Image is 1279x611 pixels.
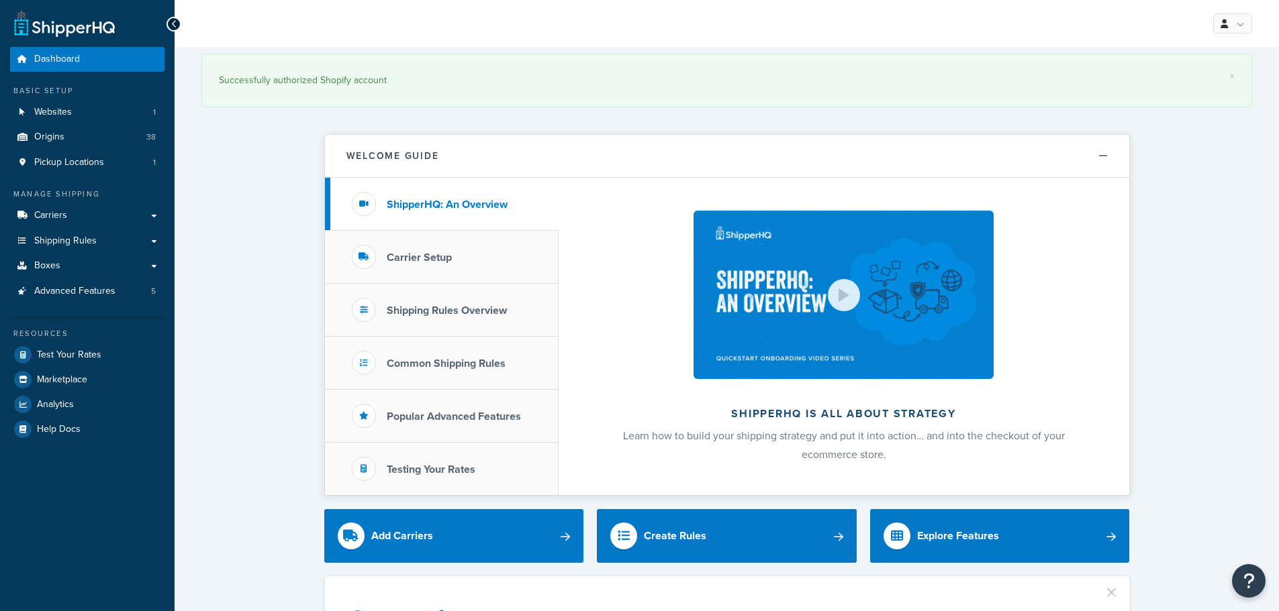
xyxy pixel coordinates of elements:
span: Help Docs [37,424,81,435]
span: Dashboard [34,54,80,65]
div: Create Rules [644,526,706,545]
span: Marketplace [37,374,87,386]
span: Origins [34,131,64,143]
a: Add Carriers [324,509,584,563]
a: Shipping Rules [10,229,164,254]
div: Manage Shipping [10,188,164,200]
a: Analytics [10,392,164,416]
span: Pickup Locations [34,157,104,168]
li: Origins [10,125,164,150]
span: Learn how to build your shipping strategy and put it into action… and into the checkout of your e... [623,428,1065,462]
a: Pickup Locations1 [10,150,164,175]
a: Carriers [10,203,164,228]
a: Origins38 [10,125,164,150]
a: Advanced Features5 [10,279,164,304]
div: Explore Features [917,526,999,545]
span: Analytics [37,399,74,410]
div: Successfully authorized Shopify account [219,71,1235,90]
span: Advanced Features [34,286,115,297]
h3: Popular Advanced Features [387,410,521,423]
a: Help Docs [10,417,164,441]
a: × [1229,71,1235,82]
div: Add Carriers [371,526,433,545]
span: 1 [153,107,156,118]
li: Websites [10,100,164,125]
h3: Shipping Rules Overview [387,304,507,317]
span: Boxes [34,260,60,272]
h3: ShipperHQ: An Overview [387,199,508,211]
h2: ShipperHQ is all about strategy [594,408,1094,420]
div: Resources [10,328,164,339]
span: Test Your Rates [37,349,101,361]
div: Basic Setup [10,85,164,97]
h3: Testing Your Rates [387,463,475,476]
img: ShipperHQ is all about strategy [694,211,993,379]
span: 1 [153,157,156,168]
li: Advanced Features [10,279,164,304]
button: Open Resource Center [1232,564,1266,598]
a: Test Your Rates [10,343,164,367]
a: Boxes [10,254,164,278]
span: 38 [146,131,156,143]
a: Create Rules [597,509,857,563]
h3: Common Shipping Rules [387,357,506,370]
h3: Carrier Setup [387,252,452,264]
button: Welcome Guide [325,135,1129,178]
span: Shipping Rules [34,235,97,247]
span: Carriers [34,210,67,221]
a: Explore Features [870,509,1130,563]
a: Dashboard [10,47,164,72]
span: 5 [151,286,156,297]
li: Pickup Locations [10,150,164,175]
h2: Welcome Guide [346,151,439,161]
span: Websites [34,107,72,118]
a: Websites1 [10,100,164,125]
a: Marketplace [10,368,164,392]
